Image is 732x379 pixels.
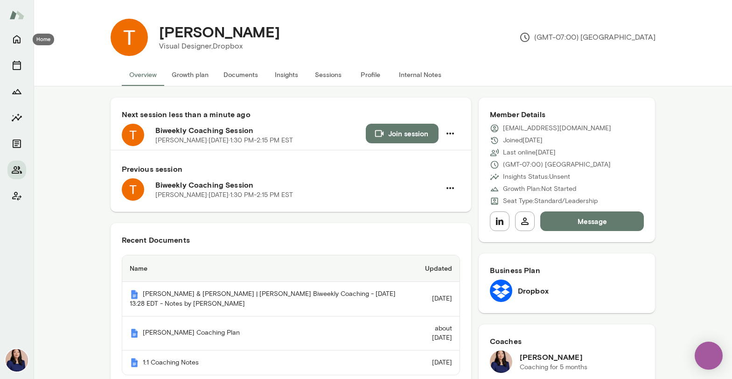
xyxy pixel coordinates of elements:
h6: [PERSON_NAME] [520,351,587,363]
p: Coaching for 5 months [520,363,587,372]
p: Insights Status: Unsent [503,172,570,182]
img: Leah Kim [490,351,512,373]
div: Home [33,34,54,45]
img: Mento [130,329,139,338]
button: Growth plan [164,63,216,86]
p: [PERSON_NAME] · [DATE] · 1:30 PM-2:15 PM EST [155,136,293,145]
th: [PERSON_NAME] & [PERSON_NAME] | [PERSON_NAME] Biweekly Coaching - [DATE] 13:28 EDT - Notes by [PE... [122,282,410,316]
button: Sessions [307,63,349,86]
h6: Business Plan [490,265,644,276]
img: Leah Kim [6,349,28,372]
button: Insights [7,108,26,127]
p: [PERSON_NAME] · [DATE] · 1:30 PM-2:15 PM EST [155,190,293,200]
h4: [PERSON_NAME] [159,23,280,41]
td: about [DATE] [410,316,460,351]
th: [PERSON_NAME] Coaching Plan [122,316,410,351]
p: Seat Type: Standard/Leadership [503,197,598,206]
h6: Coaches [490,336,644,347]
h6: Previous session [122,163,460,175]
button: Documents [7,134,26,153]
p: [EMAIL_ADDRESS][DOMAIN_NAME] [503,124,611,133]
p: Last online [DATE] [503,148,556,157]
th: 1:1 Coaching Notes [122,351,410,375]
h6: Member Details [490,109,644,120]
p: Joined [DATE] [503,136,543,145]
p: (GMT-07:00) [GEOGRAPHIC_DATA] [519,32,655,43]
button: Profile [349,63,391,86]
img: Mento [9,6,24,24]
p: Visual Designer, Dropbox [159,41,280,52]
h6: Next session less than a minute ago [122,109,460,120]
button: Growth Plan [7,82,26,101]
h6: Recent Documents [122,234,460,246]
p: Growth Plan: Not Started [503,184,576,194]
button: Documents [216,63,265,86]
button: Overview [122,63,164,86]
button: Join session [366,124,439,143]
h6: Biweekly Coaching Session [155,125,366,136]
button: Client app [7,187,26,205]
button: Members [7,161,26,179]
img: Mento [130,358,139,367]
img: Theresa Ma [111,19,148,56]
th: Name [122,255,410,282]
h6: Dropbox [518,285,549,296]
th: Updated [410,255,460,282]
h6: Biweekly Coaching Session [155,179,440,190]
button: Insights [265,63,307,86]
button: Internal Notes [391,63,449,86]
td: [DATE] [410,282,460,316]
button: Home [7,30,26,49]
button: Message [540,211,644,231]
td: [DATE] [410,351,460,375]
button: Sessions [7,56,26,75]
p: (GMT-07:00) [GEOGRAPHIC_DATA] [503,160,611,169]
img: Mento [130,290,139,299]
